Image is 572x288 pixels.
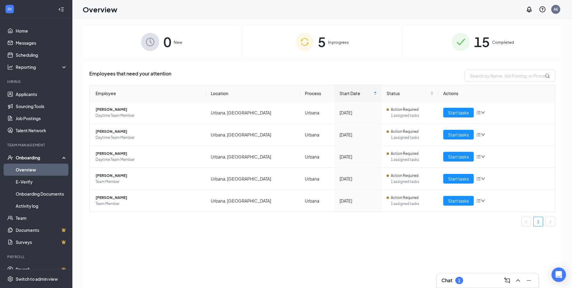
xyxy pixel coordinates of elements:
[16,176,67,188] a: E-Verify
[526,6,533,13] svg: Notifications
[7,254,66,259] div: Payroll
[16,112,67,124] a: Job Postings
[96,107,201,113] span: [PERSON_NAME]
[7,6,13,12] svg: WorkstreamLogo
[438,85,555,102] th: Actions
[96,151,201,157] span: [PERSON_NAME]
[16,212,67,224] a: Team
[340,153,377,160] div: [DATE]
[481,177,485,181] span: down
[391,135,434,141] span: 1 assigned tasks
[96,195,201,201] span: [PERSON_NAME]
[16,64,68,70] div: Reporting
[443,174,474,184] button: Start tasks
[16,200,67,212] a: Activity log
[16,164,67,176] a: Overview
[300,190,335,212] td: Urbana
[96,179,201,185] span: Team Member
[481,155,485,159] span: down
[441,277,452,284] h3: Chat
[476,110,481,115] span: bars
[502,276,512,285] button: ComposeMessage
[443,130,474,139] button: Start tasks
[7,142,66,148] div: Team Management
[387,90,429,97] span: Status
[340,175,377,182] div: [DATE]
[16,37,67,49] a: Messages
[16,100,67,112] a: Sourcing Tools
[533,217,543,226] li: 1
[83,4,117,14] h1: Overview
[206,85,300,102] th: Location
[16,224,67,236] a: DocumentsCrown
[448,131,469,138] span: Start tasks
[206,146,300,168] td: Urbana, [GEOGRAPHIC_DATA]
[545,217,555,226] li: Next Page
[521,217,531,226] button: left
[524,276,534,285] button: Minimize
[16,188,67,200] a: Onboarding Documents
[521,217,531,226] li: Previous Page
[391,173,419,179] span: Action Required
[391,113,434,119] span: 1 assigned tasks
[96,113,201,119] span: Daytime Team Member
[300,102,335,124] td: Urbana
[391,107,419,113] span: Action Required
[96,157,201,163] span: Daytime Team Member
[7,79,66,84] div: Hiring
[206,190,300,212] td: Urbana, [GEOGRAPHIC_DATA]
[481,133,485,137] span: down
[539,6,546,13] svg: QuestionInfo
[16,49,67,61] a: Scheduling
[96,201,201,207] span: Team Member
[318,31,326,52] span: 5
[492,39,514,45] span: Completed
[391,179,434,185] span: 1 assigned tasks
[163,31,171,52] span: 0
[554,7,558,12] div: AE
[481,110,485,115] span: down
[340,109,377,116] div: [DATE]
[465,70,555,82] input: Search by Name, Job Posting, or Process
[448,109,469,116] span: Start tasks
[58,6,64,12] svg: Collapse
[16,263,67,275] a: PayrollCrown
[391,151,419,157] span: Action Required
[206,168,300,190] td: Urbana, [GEOGRAPHIC_DATA]
[476,198,481,203] span: bars
[16,25,67,37] a: Home
[443,196,474,206] button: Start tasks
[16,276,58,282] div: Switch to admin view
[458,278,460,283] div: 1
[476,176,481,181] span: bars
[7,155,13,161] svg: UserCheck
[300,168,335,190] td: Urbana
[340,90,372,97] span: Start Date
[382,85,438,102] th: Status
[474,31,490,52] span: 15
[448,197,469,204] span: Start tasks
[448,175,469,182] span: Start tasks
[340,197,377,204] div: [DATE]
[7,64,13,70] svg: Analysis
[89,70,171,82] span: Employees that need your attention
[476,132,481,137] span: bars
[300,146,335,168] td: Urbana
[443,108,474,117] button: Start tasks
[548,220,552,224] span: right
[525,277,532,284] svg: Minimize
[300,85,335,102] th: Process
[391,195,419,201] span: Action Required
[534,217,543,226] a: 1
[476,154,481,159] span: bars
[90,85,206,102] th: Employee
[7,276,13,282] svg: Settings
[391,201,434,207] span: 1 assigned tasks
[96,129,201,135] span: [PERSON_NAME]
[524,220,528,224] span: left
[513,276,523,285] button: ChevronUp
[551,267,566,282] div: Open Intercom Messenger
[545,217,555,226] button: right
[16,236,67,248] a: SurveysCrown
[300,124,335,146] td: Urbana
